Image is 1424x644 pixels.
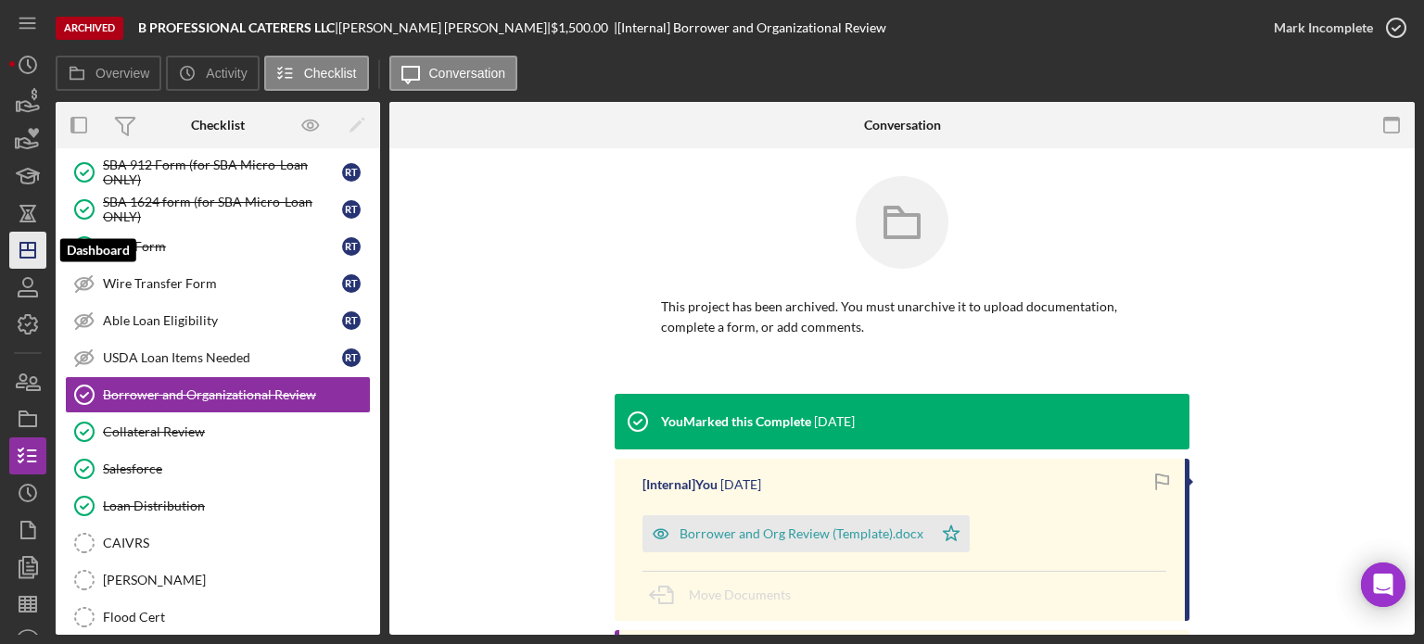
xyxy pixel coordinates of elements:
[103,313,342,328] div: Able Loan Eligibility
[661,297,1143,338] p: This project has been archived. You must unarchive it to upload documentation, complete a form, o...
[429,66,506,81] label: Conversation
[95,66,149,81] label: Overview
[65,191,371,228] a: SBA 1624 form (for SBA Micro-Loan ONLY)RT
[103,461,370,476] div: Salesforce
[65,524,371,562] a: CAIVRS
[103,387,370,402] div: Borrower and Organizational Review
[814,414,855,429] time: 2024-05-31 13:59
[342,200,361,219] div: R T
[65,487,371,524] a: Loan Distribution
[65,265,371,302] a: Wire Transfer FormRT
[342,237,361,256] div: R T
[103,536,370,550] div: CAIVRS
[65,562,371,599] a: [PERSON_NAME]
[689,587,791,602] span: Move Documents
[138,20,338,35] div: |
[864,118,941,133] div: Conversation
[65,376,371,413] a: Borrower and Organizational Review
[389,56,518,91] button: Conversation
[56,56,161,91] button: Overview
[642,515,970,552] button: Borrower and Org Review (Template).docx
[103,350,342,365] div: USDA Loan Items Needed
[191,118,245,133] div: Checklist
[65,413,371,450] a: Collateral Review
[661,414,811,429] div: You Marked this Complete
[103,239,342,254] div: ACH Form
[103,195,342,224] div: SBA 1624 form (for SBA Micro-Loan ONLY)
[720,477,761,492] time: 2024-05-31 13:59
[56,17,123,40] div: Archived
[103,276,342,291] div: Wire Transfer Form
[103,158,342,187] div: SBA 912 Form (for SBA Micro-Loan ONLY)
[342,163,361,182] div: R T
[65,339,371,376] a: USDA Loan Items NeededRT
[103,573,370,587] div: [PERSON_NAME]
[65,302,371,339] a: Able Loan EligibilityRT
[264,56,369,91] button: Checklist
[342,348,361,367] div: R T
[342,274,361,293] div: R T
[166,56,259,91] button: Activity
[338,20,551,35] div: [PERSON_NAME] [PERSON_NAME] |
[642,477,718,492] div: [Internal] You
[65,450,371,487] a: Salesforce
[680,526,923,541] div: Borrower and Org Review (Template).docx
[1274,9,1373,46] div: Mark Incomplete
[551,20,614,35] div: $1,500.00
[642,572,809,618] button: Move Documents
[138,19,335,35] b: B PROFESSIONAL CATERERS LLC
[103,499,370,513] div: Loan Distribution
[1361,562,1405,607] div: Open Intercom Messenger
[103,610,370,625] div: Flood Cert
[206,66,247,81] label: Activity
[614,20,886,35] div: | [Internal] Borrower and Organizational Review
[65,599,371,636] a: Flood Cert
[65,228,371,265] a: ACH FormRT
[304,66,357,81] label: Checklist
[103,424,370,439] div: Collateral Review
[1255,9,1415,46] button: Mark Incomplete
[342,311,361,330] div: R T
[65,154,371,191] a: SBA 912 Form (for SBA Micro-Loan ONLY)RT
